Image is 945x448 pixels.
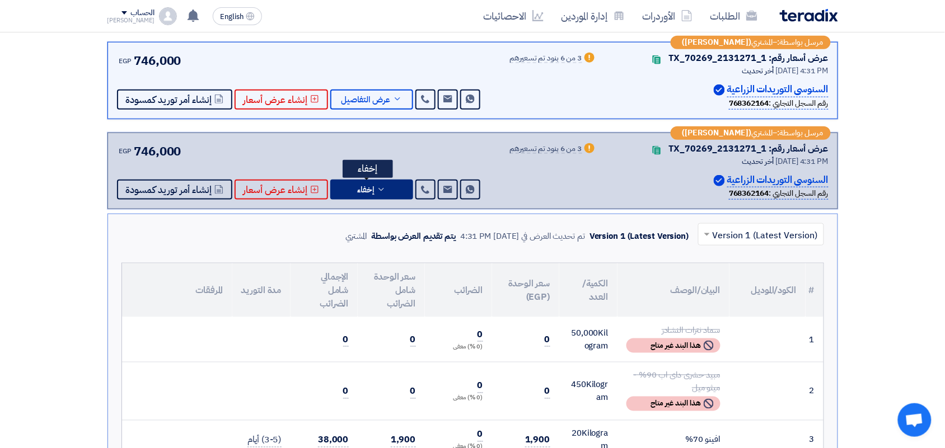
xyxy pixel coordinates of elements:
[729,97,828,110] div: رقم السجل التجاري :
[119,146,132,156] span: EGP
[742,155,774,167] span: أخر تحديث
[727,173,829,188] p: السنوسى التوريدات الزراعية
[220,13,244,21] span: English
[701,3,766,29] a: الطلبات
[510,145,582,154] div: 3 من 6 بنود تم تسعيرهم
[727,82,829,97] p: السنوسى التوريدات الزراعية
[492,263,559,317] th: سعر الوحدة (EGP)
[244,96,308,104] span: إنشاء عرض أسعار
[478,428,483,442] span: 0
[126,186,212,194] span: إنشاء أمر توريد كمسودة
[107,17,155,23] div: [PERSON_NAME]
[669,51,829,65] div: عرض أسعار رقم: TX_70269_2131271_1
[559,362,617,421] td: Kilogram
[134,142,181,161] span: 746,000
[682,129,752,137] b: ([PERSON_NAME])
[806,317,824,362] td: 1
[714,175,725,186] img: Verified Account
[778,129,824,137] span: مرسل بواسطة:
[714,84,725,96] img: Verified Account
[590,230,689,243] div: Version 1 (Latest Version)
[460,230,585,243] div: تم تحديث العرض في [DATE] 4:31 PM
[729,187,769,199] b: 768362164
[371,230,456,243] div: يتم تقديم العرض بواسطة
[434,394,483,403] div: (0 %) معفى
[682,39,752,46] b: ([PERSON_NAME])
[232,263,291,317] th: مدة التوريد
[330,89,413,110] button: عرض التفاصيل
[341,96,391,104] span: عرض التفاصيل
[729,187,828,200] div: رقم السجل التجاري :
[553,3,634,29] a: إدارة الموردين
[130,8,155,18] div: الحساب
[343,333,349,347] span: 0
[478,379,483,393] span: 0
[343,160,393,178] div: إخفاء
[617,263,729,317] th: البيان/الوصف
[571,327,598,339] span: 50,000
[434,342,483,352] div: (0 %) معفى
[244,186,308,194] span: إنشاء عرض أسعار
[651,400,701,408] span: هذا البند غير متاح
[898,403,932,437] a: Open chat
[410,333,416,347] span: 0
[122,263,232,317] th: المرفقات
[752,129,773,137] span: المشتري
[776,65,829,77] span: [DATE] 4:31 PM
[572,427,582,440] span: 20
[478,328,483,342] span: 0
[510,54,582,63] div: 3 من 6 بنود تم تسعيرهم
[391,433,416,447] span: 1,900
[247,433,281,447] span: (3-5) أيام
[410,385,416,399] span: 0
[571,379,586,391] span: 450
[729,97,769,109] b: 768362164
[559,263,617,317] th: الكمية/العدد
[525,433,550,447] span: 1,900
[345,230,367,243] div: المشتري
[626,369,721,394] div: مبيد حشرى داى اب 90% - ميثو ميل
[475,3,553,29] a: الاحصائيات
[159,7,177,25] img: profile_test.png
[235,89,328,110] button: إنشاء عرض أسعار
[134,51,181,70] span: 746,000
[117,180,232,200] button: إنشاء أمر توريد كمسودة
[651,342,701,350] span: هذا البند غير متاح
[119,56,132,66] span: EGP
[318,433,348,447] span: 38,000
[742,65,774,77] span: أخر تحديث
[291,263,358,317] th: الإجمالي شامل الضرائب
[626,433,721,446] div: افينو 70%
[634,3,701,29] a: الأوردرات
[559,317,617,362] td: Kilogram
[780,9,838,22] img: Teradix logo
[778,39,824,46] span: مرسل بواسطة:
[671,126,831,140] div: –
[626,324,721,337] div: سماد نترات النشادر
[776,155,829,167] span: [DATE] 4:31 PM
[330,180,413,200] button: إخفاء
[806,263,824,317] th: #
[545,333,550,347] span: 0
[126,96,212,104] span: إنشاء أمر توريد كمسودة
[235,180,328,200] button: إنشاء عرض أسعار
[425,263,492,317] th: الضرائب
[117,89,232,110] button: إنشاء أمر توريد كمسودة
[358,263,425,317] th: سعر الوحدة شامل الضرائب
[671,36,831,49] div: –
[669,142,829,155] div: عرض أسعار رقم: TX_70269_2131271_1
[729,263,806,317] th: الكود/الموديل
[213,7,262,25] button: English
[343,385,349,399] span: 0
[358,186,375,194] span: إخفاء
[806,362,824,421] td: 2
[545,385,550,399] span: 0
[752,39,773,46] span: المشتري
